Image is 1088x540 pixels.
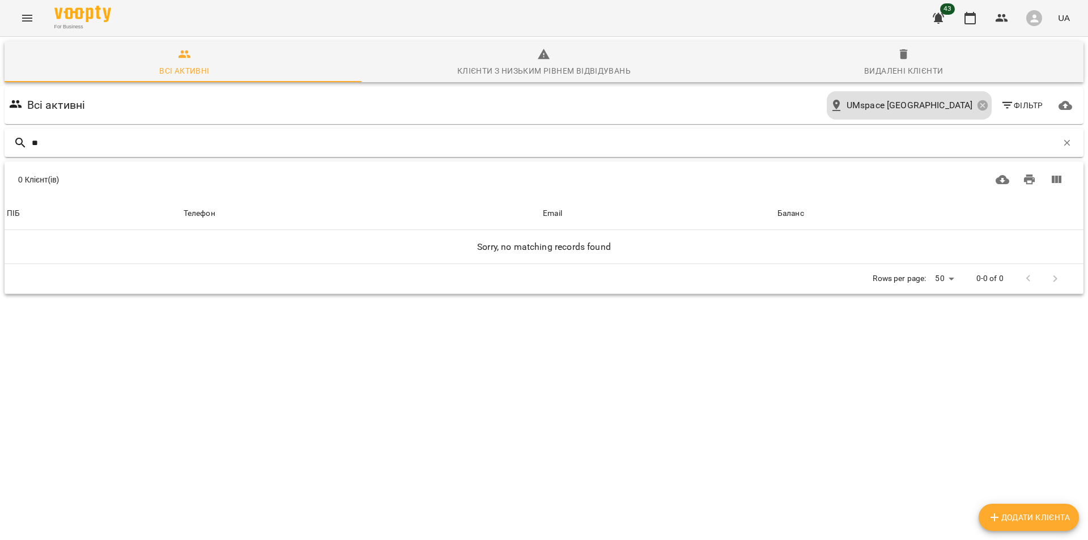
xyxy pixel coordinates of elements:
div: ПІБ [7,207,20,220]
p: Rows per page: [873,273,926,284]
div: Баланс [777,207,804,220]
span: Телефон [184,207,539,220]
button: UA [1053,7,1074,28]
div: Телефон [184,207,215,220]
span: Email [543,207,773,220]
button: Фільтр [996,95,1048,116]
h6: Sorry, no matching records found [7,239,1081,255]
span: Фільтр [1001,99,1043,112]
div: Sort [777,207,804,220]
div: Всі активні [159,64,209,78]
div: Sort [7,207,20,220]
div: Sort [543,207,562,220]
button: Menu [14,5,41,32]
span: Баланс [777,207,1081,220]
span: For Business [54,23,111,31]
div: Клієнти з низьким рівнем відвідувань [457,64,631,78]
img: Voopty Logo [54,6,111,22]
span: UMspace [GEOGRAPHIC_DATA] [847,99,973,112]
span: ПІБ [7,207,179,220]
button: Вигляд колонок [1043,166,1070,193]
div: 0 Клієнт(ів) [18,174,524,185]
button: Друк [1016,166,1043,193]
h6: Всі активні [27,96,86,114]
p: 0-0 of 0 [976,273,1004,284]
button: Завантажити CSV [989,166,1016,193]
div: Table Toolbar [5,161,1083,198]
span: 43 [940,3,955,15]
span: UA [1058,12,1070,24]
div: Видалені клієнти [864,64,943,78]
div: UMspace [GEOGRAPHIC_DATA] [827,91,991,120]
div: 50 [930,270,958,287]
div: Email [543,207,562,220]
div: Sort [184,207,215,220]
